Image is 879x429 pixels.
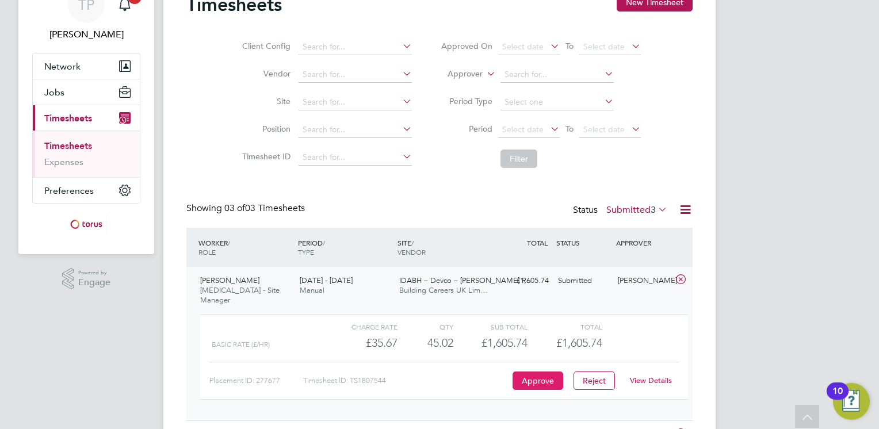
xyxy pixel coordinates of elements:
[606,204,667,216] label: Submitted
[196,232,295,262] div: WORKER
[453,320,528,334] div: Sub Total
[502,124,544,135] span: Select date
[62,268,111,290] a: Powered byEngage
[44,61,81,72] span: Network
[299,94,412,110] input: Search for...
[323,334,398,353] div: £35.67
[527,238,548,247] span: TOTAL
[299,150,412,166] input: Search for...
[299,122,412,138] input: Search for...
[44,185,94,196] span: Preferences
[323,238,325,247] span: /
[453,334,528,353] div: £1,605.74
[630,376,672,385] a: View Details
[583,124,625,135] span: Select date
[500,150,537,168] button: Filter
[399,285,488,295] span: Building Careers UK Lim…
[399,275,534,285] span: IDABH – Devco – [PERSON_NAME] R…
[33,53,140,79] button: Network
[431,68,483,80] label: Approver
[395,232,494,262] div: SITE
[323,320,398,334] div: Charge rate
[239,96,291,106] label: Site
[441,41,492,51] label: Approved On
[239,68,291,79] label: Vendor
[299,39,412,55] input: Search for...
[209,371,303,390] div: Placement ID: 277677
[300,275,353,285] span: [DATE] - [DATE]
[613,232,673,253] div: APPROVER
[44,140,92,151] a: Timesheets
[200,275,259,285] span: [PERSON_NAME]
[212,340,270,348] span: Basic Rate (£/HR)
[78,268,110,278] span: Powered by
[500,94,614,110] input: Select one
[411,238,414,247] span: /
[398,320,453,334] div: QTY
[494,271,553,290] div: £1,605.74
[398,247,426,256] span: VENDOR
[573,202,670,219] div: Status
[300,285,324,295] span: Manual
[441,124,492,134] label: Period
[44,87,64,98] span: Jobs
[186,202,307,215] div: Showing
[298,247,314,256] span: TYPE
[513,371,563,390] button: Approve
[33,178,140,203] button: Preferences
[44,156,83,167] a: Expenses
[33,79,140,105] button: Jobs
[833,383,870,420] button: Open Resource Center, 10 new notifications
[553,232,613,253] div: STATUS
[500,67,614,83] input: Search for...
[44,113,92,124] span: Timesheets
[200,285,280,305] span: [MEDICAL_DATA] - Site Manager
[574,371,615,390] button: Reject
[78,278,110,288] span: Engage
[239,41,291,51] label: Client Config
[398,334,453,353] div: 45.02
[198,247,216,256] span: ROLE
[228,238,230,247] span: /
[224,202,245,214] span: 03 of
[651,204,656,216] span: 3
[239,124,291,134] label: Position
[556,336,602,350] span: £1,605.74
[239,151,291,162] label: Timesheet ID
[303,371,510,390] div: Timesheet ID: TS1807544
[613,271,673,290] div: [PERSON_NAME]
[32,215,140,233] a: Go to home page
[295,232,395,262] div: PERIOD
[33,131,140,177] div: Timesheets
[562,121,577,136] span: To
[441,96,492,106] label: Period Type
[583,41,625,52] span: Select date
[502,41,544,52] span: Select date
[32,28,140,41] span: Tony Proctor
[66,215,106,233] img: torus-logo-retina.png
[528,320,602,334] div: Total
[224,202,305,214] span: 03 Timesheets
[553,271,613,290] div: Submitted
[33,105,140,131] button: Timesheets
[299,67,412,83] input: Search for...
[832,391,843,406] div: 10
[562,39,577,53] span: To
